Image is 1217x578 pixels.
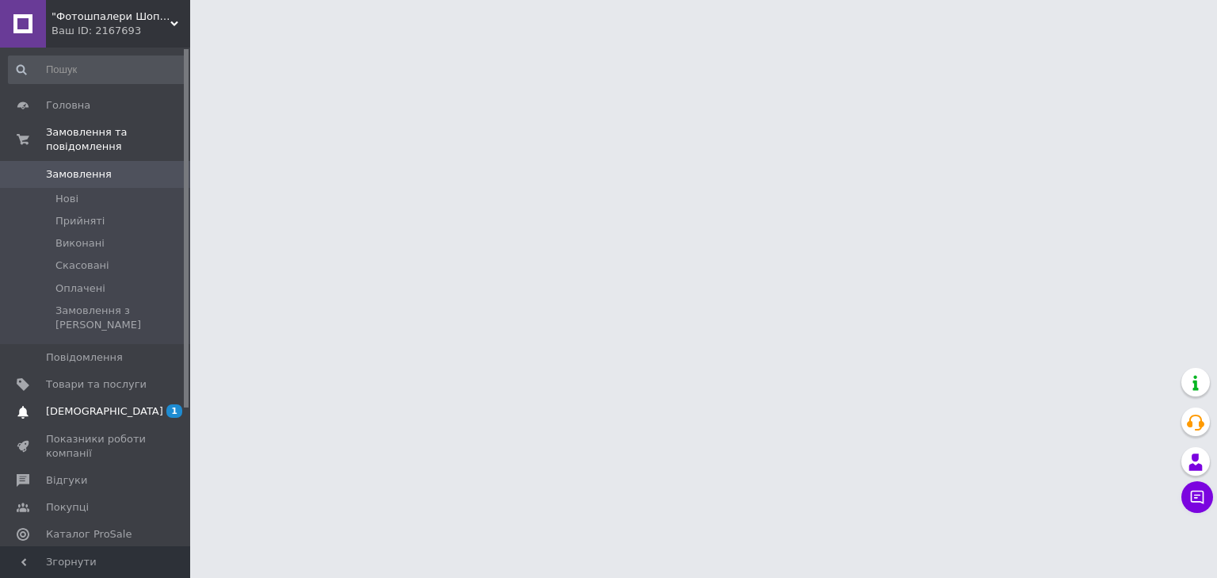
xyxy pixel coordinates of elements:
[52,10,170,24] span: "Фотошпалери Шоп" Інтернет магазин
[46,404,163,419] span: [DEMOGRAPHIC_DATA]
[46,500,89,515] span: Покупці
[55,304,185,332] span: Замовлення з [PERSON_NAME]
[46,98,90,113] span: Головна
[166,404,182,418] span: 1
[46,350,123,365] span: Повідомлення
[1181,481,1213,513] button: Чат з покупцем
[46,125,190,154] span: Замовлення та повідомлення
[46,377,147,392] span: Товари та послуги
[46,473,87,488] span: Відгуки
[55,258,109,273] span: Скасовані
[46,167,112,182] span: Замовлення
[55,214,105,228] span: Прийняті
[55,192,78,206] span: Нові
[55,281,105,296] span: Оплачені
[55,236,105,251] span: Виконані
[8,56,187,84] input: Пошук
[52,24,190,38] div: Ваш ID: 2167693
[46,527,132,542] span: Каталог ProSale
[46,432,147,461] span: Показники роботи компанії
